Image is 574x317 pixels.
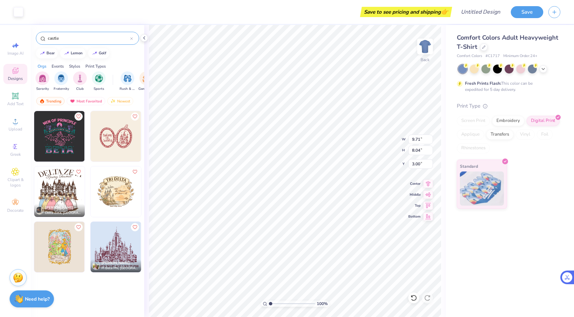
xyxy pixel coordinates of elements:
img: Sports Image [95,74,103,82]
button: Like [74,168,83,176]
div: Orgs [38,63,46,69]
span: Greek [10,152,21,157]
span: 100 % [317,301,328,307]
img: Fraternity Image [57,74,65,82]
span: Top [408,203,421,208]
img: 0c5a51a9-f566-47d1-bf08-73fa46a3f3c5 [141,222,191,272]
img: 207fd03b-5744-44a7-a42b-b6f8fb51a2e0 [84,222,135,272]
img: cad5aee1-2d78-4f36-a6bc-db0d1482ab2a [91,166,141,217]
img: Avatar [92,262,100,270]
button: filter button [36,71,49,92]
img: trend_line.gif [64,51,69,55]
div: filter for Club [73,71,87,92]
button: Like [131,223,139,231]
div: Embroidery [492,116,524,126]
div: filter for Sorority [36,71,49,92]
span: Clipart & logos [3,177,27,188]
span: Bottom [408,214,421,219]
button: Save [511,6,543,18]
span: Decorate [7,208,24,213]
span: Image AI [8,51,24,56]
img: Avatar [36,206,44,215]
button: Like [131,168,139,176]
button: Like [131,112,139,121]
div: Print Types [85,63,106,69]
span: Comfort Colors Adult Heavyweight T-Shirt [457,33,558,51]
img: 5386be06-97aa-4cf6-912f-961e0032cb54 [84,111,135,162]
strong: Fresh Prints Flash: [465,81,501,86]
img: a48bb097-22d6-40d6-9543-f309cba958ef [141,111,191,162]
div: Styles [69,63,80,69]
span: 👉 [441,8,448,16]
img: most_fav.gif [70,99,75,104]
img: trend_line.gif [92,51,97,55]
span: [PERSON_NAME] [101,261,130,265]
button: bear [36,48,58,58]
div: Print Type [457,102,560,110]
button: filter button [73,71,87,92]
button: filter button [138,71,154,92]
div: Transfers [486,129,514,140]
span: Center [408,181,421,186]
span: Club [76,86,84,92]
span: Middle [408,192,421,197]
div: Foil [537,129,553,140]
span: Rush & Bid [120,86,135,92]
button: golf [88,48,109,58]
span: [PERSON_NAME] [45,205,73,210]
button: filter button [54,71,69,92]
img: Newest.gif [110,99,116,104]
img: Game Day Image [142,74,150,82]
span: Upload [9,126,22,132]
input: Try "Alpha" [47,35,130,42]
img: 0df3e9ba-64a1-47e7-ac35-2105724e69ee [141,166,191,217]
div: Most Favorited [67,97,105,105]
img: Rush & Bid Image [124,74,132,82]
img: 2f71059f-2af1-4766-8f25-cb6c0abfaa4e [91,111,141,162]
div: lemon [71,51,83,55]
img: trend_line.gif [40,51,45,55]
div: Save to see pricing and shipping [362,7,450,17]
span: Standard [460,163,478,170]
div: filter for Rush & Bid [120,71,135,92]
img: d8428b5c-56ca-4a5d-856a-182505924e63 [34,222,85,272]
button: filter button [120,71,135,92]
div: filter for Fraternity [54,71,69,92]
div: Rhinestones [457,143,490,153]
span: Minimum Order: 24 + [503,53,537,59]
button: lemon [60,48,86,58]
span: Designs [8,76,23,81]
button: Like [74,223,83,231]
div: This color can be expedited for 5 day delivery. [465,80,549,93]
span: Add Text [7,101,24,107]
div: filter for Game Day [138,71,154,92]
input: Untitled Design [455,5,506,19]
div: Newest [107,97,133,105]
span: Sports [94,86,104,92]
button: filter button [92,71,106,92]
span: Delta Zeta, [GEOGRAPHIC_DATA][US_STATE] [45,210,82,216]
img: 5173f972-cebb-4728-ab39-3bce0ca4a10c [91,222,141,272]
span: Sorority [36,86,49,92]
div: filter for Sports [92,71,106,92]
img: Sorority Image [39,74,46,82]
img: a7f3d509-f926-4d15-b0aa-2ff810dc1f4d [34,166,85,217]
div: golf [99,51,106,55]
span: Game Day [138,86,154,92]
img: 9319e4bd-fd23-461b-bd35-e5eb14c7995d [34,111,85,162]
img: Standard [460,171,504,206]
span: # C1717 [486,53,500,59]
button: Like [74,112,83,121]
div: Events [52,63,64,69]
span: Comfort Colors [457,53,482,59]
div: Digital Print [527,116,560,126]
img: Back [418,40,432,53]
div: Back [421,57,429,63]
img: Club Image [76,74,84,82]
span: Fraternity [54,86,69,92]
strong: Need help? [25,296,50,302]
span: Pi Beta Phi, [GEOGRAPHIC_DATA] [101,266,138,271]
div: Trending [36,97,65,105]
div: Screen Print [457,116,490,126]
div: Applique [457,129,484,140]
